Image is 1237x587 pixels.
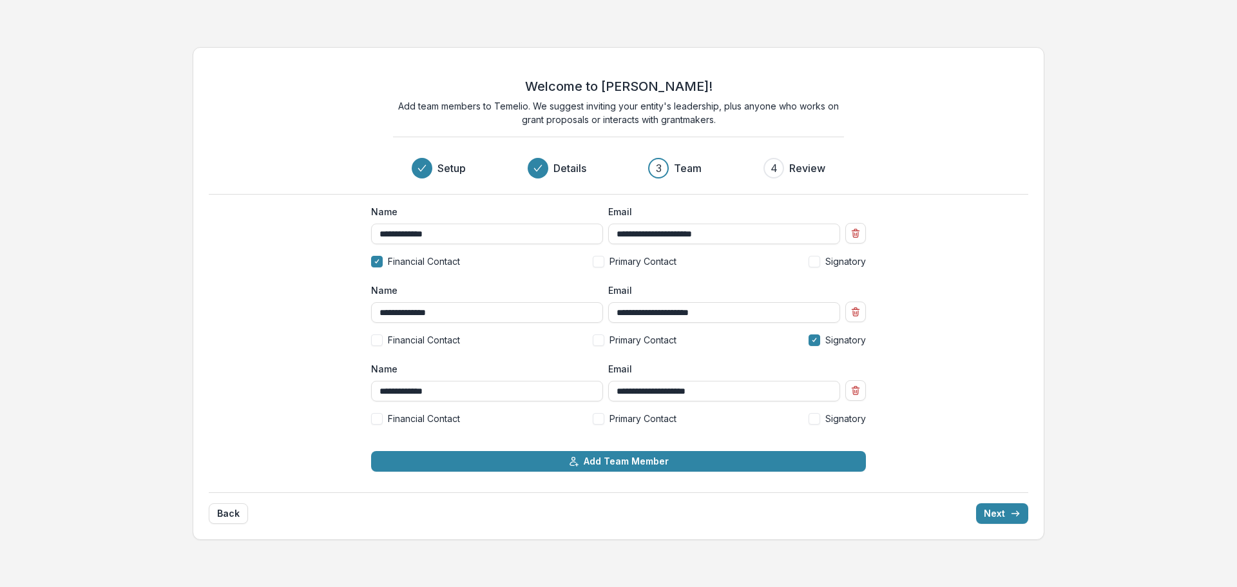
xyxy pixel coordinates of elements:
[371,205,595,218] label: Name
[845,380,866,401] button: Remove team member
[437,160,466,176] h3: Setup
[609,333,676,347] span: Primary Contact
[553,160,586,176] h3: Details
[845,223,866,244] button: Remove team member
[608,284,832,297] label: Email
[388,333,460,347] span: Financial Contact
[825,255,866,268] span: Signatory
[371,451,866,472] button: Add Team Member
[789,160,825,176] h3: Review
[371,362,595,376] label: Name
[209,503,248,524] button: Back
[371,284,595,297] label: Name
[525,79,713,94] h2: Welcome to [PERSON_NAME]!
[674,160,702,176] h3: Team
[388,255,460,268] span: Financial Contact
[771,160,778,176] div: 4
[388,412,460,425] span: Financial Contact
[393,99,844,126] p: Add team members to Temelio. We suggest inviting your entity's leadership, plus anyone who works ...
[825,333,866,347] span: Signatory
[609,412,676,425] span: Primary Contact
[608,362,832,376] label: Email
[656,160,662,176] div: 3
[609,255,676,268] span: Primary Contact
[608,205,832,218] label: Email
[412,158,825,178] div: Progress
[845,302,866,322] button: Remove team member
[976,503,1028,524] button: Next
[825,412,866,425] span: Signatory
